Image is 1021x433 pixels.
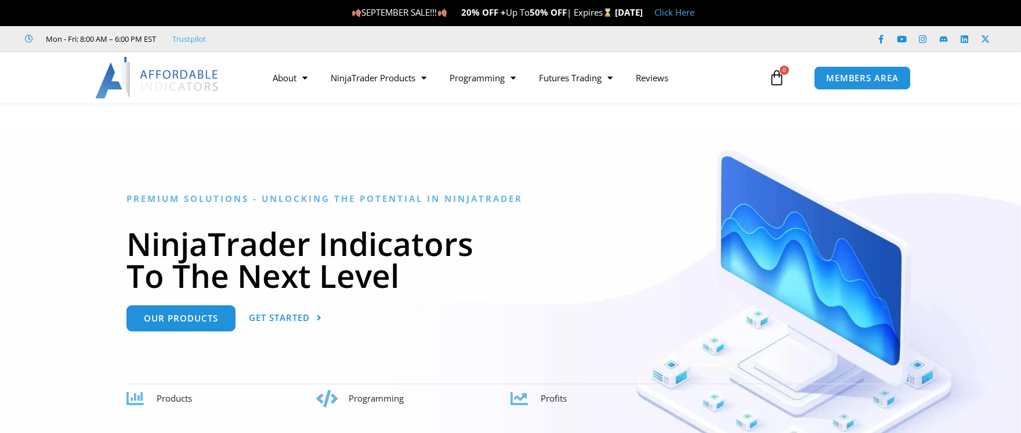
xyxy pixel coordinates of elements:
[751,61,802,95] a: 0
[126,193,895,204] h6: Premium Solutions - Unlocking the Potential in NinjaTrader
[352,6,614,18] span: SEPTEMBER SALE!!! Up To | Expires
[43,32,156,46] span: Mon - Fri: 8:00 AM – 6:00 PM EST
[615,6,643,18] strong: [DATE]
[780,66,789,75] span: 0
[261,64,319,91] a: About
[349,392,404,404] span: Programming
[126,228,895,291] h1: NinjaTrader Indicators To The Next Level
[624,64,680,91] a: Reviews
[157,392,192,404] span: Products
[527,64,624,91] a: Futures Trading
[438,8,447,17] img: 🍂
[603,8,612,17] img: ⌛
[249,305,322,331] a: Get Started
[172,32,206,46] a: Trustpilot
[352,8,361,17] img: 🍂
[249,313,310,322] span: Get Started
[461,6,506,18] strong: 20% OFF +
[95,57,220,99] img: LogoAI | Affordable Indicators – NinjaTrader
[126,305,236,331] a: Our Products
[541,392,567,404] span: Profits
[826,74,899,82] span: MEMBERS AREA
[261,64,766,91] nav: Menu
[319,64,438,91] a: NinjaTrader Products
[530,6,567,18] strong: 50% OFF
[438,64,527,91] a: Programming
[654,6,694,18] a: Click Here
[814,66,911,90] a: MEMBERS AREA
[144,314,218,323] span: Our Products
